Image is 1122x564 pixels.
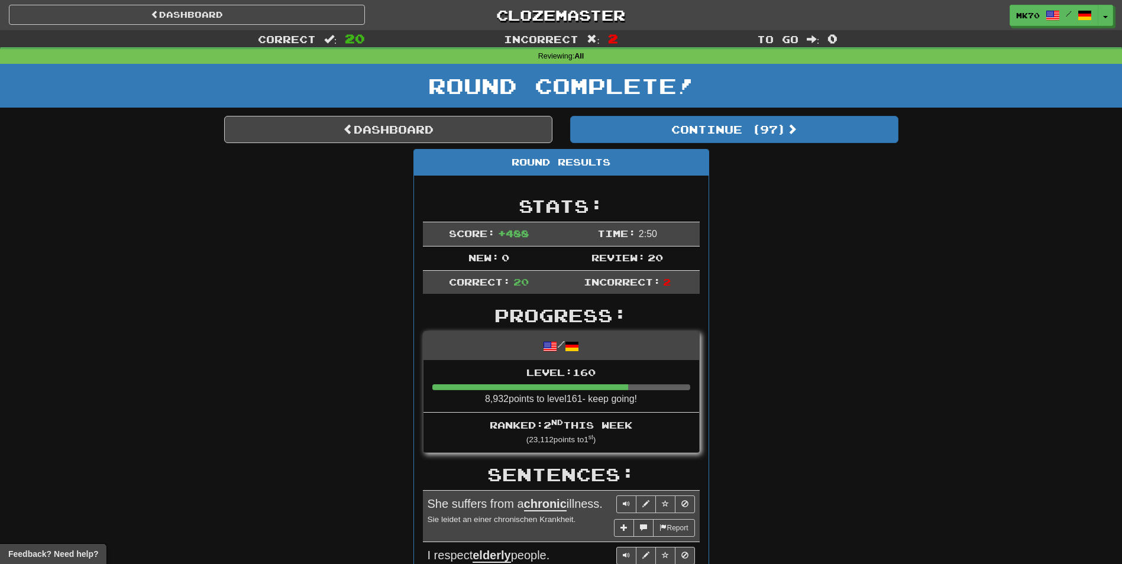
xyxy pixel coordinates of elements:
span: Level: 160 [526,367,596,378]
span: Incorrect: [584,276,661,287]
span: Correct [258,33,316,45]
a: Clozemaster [383,5,739,25]
h2: Sentences: [423,465,700,484]
h2: Progress: [423,306,700,325]
span: 20 [345,31,365,46]
span: Review: [591,252,645,263]
span: + 488 [498,228,529,239]
span: : [807,34,820,44]
li: 8,932 points to level 161 - keep going! [423,360,699,413]
span: I respect people. [428,549,550,563]
span: 20 [513,276,529,287]
button: Toggle ignore [675,495,695,513]
div: Sentence controls [616,495,695,513]
div: More sentence controls [614,519,694,537]
span: New: [468,252,499,263]
h1: Round Complete! [4,74,1118,98]
span: She suffers from a illness. [428,497,603,511]
div: Round Results [414,150,709,176]
span: : [324,34,337,44]
span: 0 [827,31,838,46]
button: Add sentence to collection [614,519,634,537]
span: Correct: [449,276,510,287]
span: MK70 [1016,10,1040,21]
u: elderly [473,549,510,563]
span: Time: [597,228,636,239]
span: 20 [648,252,663,263]
button: Toggle favorite [655,495,675,513]
sup: st [589,434,593,440]
small: Sie leidet an einer chronischen Krankheit. [428,515,576,524]
span: Incorrect [504,33,578,45]
span: Ranked: 2 this week [490,419,632,430]
div: / [423,332,699,359]
h2: Stats: [423,196,700,216]
span: Open feedback widget [8,548,98,560]
button: Play sentence audio [616,495,636,513]
span: 2 : 50 [639,229,657,239]
span: / [1066,9,1072,18]
span: 2 [663,276,671,287]
button: Continue (97) [570,116,898,143]
span: Score: [449,228,495,239]
button: Report [653,519,694,537]
a: MK70 / [1010,5,1098,26]
u: chronic [524,497,567,511]
button: Edit sentence [636,495,656,513]
span: 0 [502,252,509,263]
a: Dashboard [9,5,365,25]
a: Dashboard [224,116,552,143]
strong: All [574,52,584,60]
span: : [587,34,600,44]
sup: nd [551,418,563,426]
small: ( 23,112 points to 1 ) [526,435,596,444]
span: 2 [608,31,618,46]
span: To go [757,33,798,45]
